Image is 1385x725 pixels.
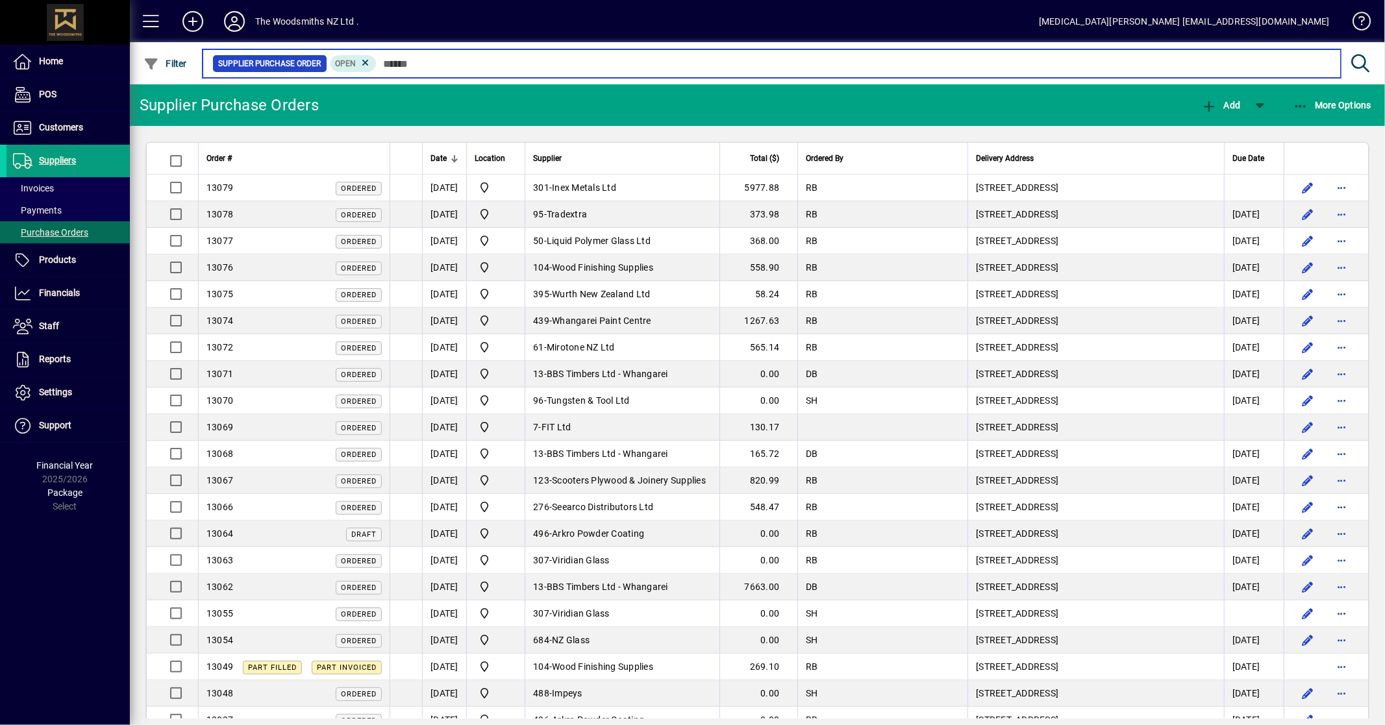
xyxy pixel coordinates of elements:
[719,494,797,521] td: 548.47
[967,414,1224,441] td: [STREET_ADDRESS]
[525,175,719,201] td: -
[341,637,377,645] span: Ordered
[6,177,130,199] a: Invoices
[13,183,54,193] span: Invoices
[533,262,549,273] span: 104
[1331,177,1352,198] button: More options
[206,342,233,352] span: 13072
[13,227,88,238] span: Purchase Orders
[39,56,63,66] span: Home
[542,422,571,432] span: FIT Ltd
[1331,390,1352,411] button: More options
[750,151,779,166] span: Total ($)
[331,55,377,72] mat-chip: Completion Status: Open
[1331,417,1352,437] button: More options
[806,475,818,485] span: RB
[1224,467,1284,494] td: [DATE]
[422,281,466,308] td: [DATE]
[206,209,233,219] span: 13078
[533,236,544,246] span: 50
[341,344,377,352] span: Ordered
[1201,100,1240,110] span: Add
[475,659,517,674] span: The Woodsmiths
[422,467,466,494] td: [DATE]
[1297,683,1318,704] button: Edit
[206,475,233,485] span: 13067
[341,450,377,459] span: Ordered
[1198,93,1243,117] button: Add
[1297,630,1318,650] button: Edit
[547,236,651,246] span: Liquid Polymer Glass Ltd
[806,502,818,512] span: RB
[1224,308,1284,334] td: [DATE]
[351,530,377,539] span: Draft
[547,395,630,406] span: Tungsten & Tool Ltd
[1224,654,1284,680] td: [DATE]
[214,10,255,33] button: Profile
[13,205,62,215] span: Payments
[1331,310,1352,331] button: More options
[206,635,233,645] span: 13054
[475,206,517,222] span: The Woodsmiths
[1224,334,1284,361] td: [DATE]
[430,151,447,166] span: Date
[1297,576,1318,597] button: Edit
[525,254,719,281] td: -
[1331,230,1352,251] button: More options
[422,308,466,334] td: [DATE]
[533,475,549,485] span: 123
[341,238,377,246] span: Ordered
[719,334,797,361] td: 565.14
[255,11,359,32] div: The Woodsmiths NZ Ltd .
[806,262,818,273] span: RB
[475,233,517,249] span: The Woodsmiths
[1331,257,1352,278] button: More options
[552,262,653,273] span: Wood Finishing Supplies
[206,661,233,672] span: 13049
[533,555,549,565] span: 307
[341,584,377,592] span: Ordered
[547,582,668,592] span: BBS Timbers Ltd - Whangarei
[39,122,83,132] span: Customers
[475,499,517,515] span: The Woodsmiths
[1224,361,1284,387] td: [DATE]
[525,600,719,627] td: -
[39,354,71,364] span: Reports
[967,494,1224,521] td: [STREET_ADDRESS]
[341,504,377,512] span: Ordered
[6,310,130,343] a: Staff
[341,557,377,565] span: Ordered
[206,182,233,193] span: 13079
[422,574,466,600] td: [DATE]
[206,395,233,406] span: 13070
[806,635,818,645] span: SH
[6,45,130,78] a: Home
[719,521,797,547] td: 0.00
[552,528,644,539] span: Arkro Powder Coating
[475,393,517,408] span: The Woodsmiths
[1224,574,1284,600] td: [DATE]
[547,209,587,219] span: Tradextra
[719,600,797,627] td: 0.00
[533,582,544,592] span: 13
[422,600,466,627] td: [DATE]
[430,151,458,166] div: Date
[806,151,843,166] span: Ordered By
[533,209,544,219] span: 95
[533,661,549,672] span: 104
[1293,100,1372,110] span: More Options
[719,574,797,600] td: 7663.00
[967,627,1224,654] td: [STREET_ADDRESS]
[719,254,797,281] td: 558.90
[422,441,466,467] td: [DATE]
[143,58,187,69] span: Filter
[967,600,1224,627] td: [STREET_ADDRESS]
[1224,281,1284,308] td: [DATE]
[1297,417,1318,437] button: Edit
[422,387,466,414] td: [DATE]
[719,547,797,574] td: 0.00
[206,502,233,512] span: 13066
[1297,443,1318,464] button: Edit
[719,281,797,308] td: 58.24
[719,175,797,201] td: 5977.88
